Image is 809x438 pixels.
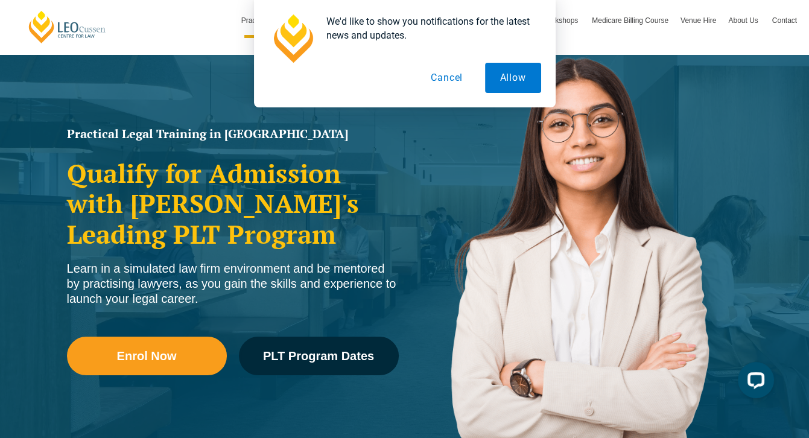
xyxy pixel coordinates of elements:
[728,357,779,408] iframe: LiveChat chat widget
[239,337,399,375] a: PLT Program Dates
[67,128,399,140] h1: Practical Legal Training in [GEOGRAPHIC_DATA]
[67,158,399,249] h2: Qualify for Admission with [PERSON_NAME]'s Leading PLT Program
[268,14,317,63] img: notification icon
[317,14,541,42] div: We'd like to show you notifications for the latest news and updates.
[117,350,177,362] span: Enrol Now
[67,261,399,306] div: Learn in a simulated law firm environment and be mentored by practising lawyers, as you gain the ...
[67,337,227,375] a: Enrol Now
[416,63,478,93] button: Cancel
[263,350,374,362] span: PLT Program Dates
[485,63,541,93] button: Allow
